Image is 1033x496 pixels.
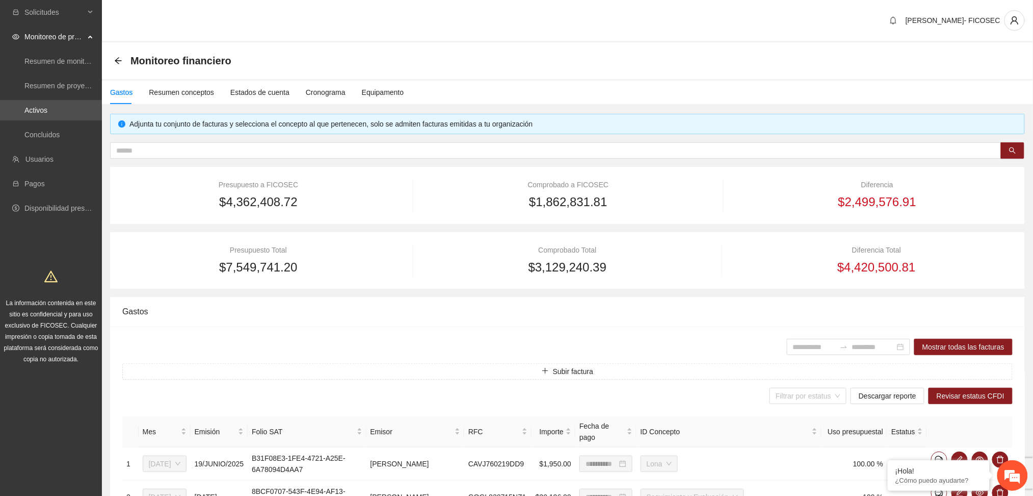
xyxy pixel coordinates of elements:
span: Subir factura [553,366,593,377]
th: Mes [139,416,191,448]
th: Fecha de pago [575,416,637,448]
span: plus [542,367,549,376]
button: edit [951,452,968,468]
div: Adjunta tu conjunto de facturas y selecciona el concepto al que pertenecen, solo se admiten factu... [129,118,1017,130]
span: user [1005,16,1024,25]
button: plusSubir factura [122,363,1013,380]
div: Comprobado Total [432,244,704,256]
button: comment [931,452,947,468]
span: comment [932,456,947,464]
span: [PERSON_NAME]- FICOSEC [906,16,1000,24]
a: Resumen de monitoreo [24,57,99,65]
span: Descargar reporte [859,390,916,402]
span: Estatus [891,426,915,437]
th: Emisor [366,416,464,448]
div: Conversaciones [53,53,171,65]
div: Gastos [110,87,133,98]
div: Presupuesto a FICOSEC [122,179,394,190]
button: Descargar reporte [851,388,924,404]
button: eye [972,452,988,468]
span: Revisar estatus CFDI [937,390,1004,402]
span: edit [952,456,967,464]
td: - - - [887,448,927,481]
span: Julio 2025 [149,456,180,472]
div: ¡Hola! [895,467,982,475]
span: $7,549,741.20 [219,258,297,277]
span: Lona [647,456,672,472]
span: $4,362,408.72 [219,192,297,212]
span: $3,129,240.39 [528,258,606,277]
span: info-circle [118,120,125,128]
span: inbox [12,9,19,16]
span: eye [972,456,988,464]
button: delete [992,452,1009,468]
a: Resumen de proyectos aprobados [24,82,134,90]
a: Usuarios [25,155,54,163]
span: RFC [468,426,520,437]
span: to [840,343,848,351]
td: CAVJ760219DD9 [464,448,532,481]
button: Revisar estatus CFDI [929,388,1013,404]
span: $1,862,831.81 [529,192,607,212]
th: Emisión [191,416,248,448]
td: 100.00 % [822,448,888,481]
span: Monitoreo financiero [130,53,231,69]
th: Folio SAT [248,416,366,448]
div: Diferencia [742,179,1013,190]
span: No hay ninguna conversación en curso [25,151,174,255]
div: Presupuesto Total [122,244,394,256]
div: Estados de cuenta [230,87,289,98]
span: Solicitudes [24,2,85,22]
td: 1 [122,448,139,481]
span: Mostrar todas las facturas [922,341,1004,353]
button: search [1001,142,1024,159]
div: Minimizar ventana de chat en vivo [167,5,192,30]
th: Importe [532,416,575,448]
a: Disponibilidad presupuestal [24,204,112,212]
span: Monitoreo de proyectos [24,27,85,47]
th: Uso presupuestal [822,416,888,448]
div: Cronograma [306,87,346,98]
button: Mostrar todas las facturas [914,339,1013,355]
td: [PERSON_NAME] [366,448,464,481]
a: Concluidos [24,131,60,139]
div: Gastos [122,297,1013,326]
span: Emisor [370,426,453,437]
th: RFC [464,416,532,448]
button: bell [885,12,902,29]
th: Estatus [887,416,927,448]
span: Fecha de pago [579,420,625,443]
button: user [1004,10,1025,31]
div: Equipamento [362,87,404,98]
p: ¿Cómo puedo ayudarte? [895,477,982,484]
div: Chatear ahora [55,270,145,289]
span: warning [44,270,58,283]
span: bell [886,16,901,24]
span: ID Concepto [641,426,810,437]
span: delete [993,456,1008,464]
div: Back [114,57,122,65]
span: $2,499,576.91 [838,192,916,212]
span: Mes [143,426,179,437]
a: Activos [24,106,47,114]
span: $4,420,500.81 [837,258,915,277]
span: search [1009,147,1016,155]
span: Folio SAT [252,426,354,437]
td: 19/JUNIO/2025 [191,448,248,481]
span: eye [12,33,19,40]
td: $1,950.00 [532,448,575,481]
span: arrow-left [114,57,122,65]
div: Diferencia Total [740,244,1013,256]
div: Comprobado a FICOSEC [432,179,705,190]
td: B31F08E3-1FE4-4721-A25E-6A78094D4AA7 [248,448,366,481]
th: ID Concepto [637,416,822,448]
span: Importe [536,426,564,437]
div: Resumen conceptos [149,87,214,98]
span: swap-right [840,343,848,351]
a: Pagos [24,180,45,188]
span: La información contenida en este sitio es confidencial y para uso exclusivo de FICOSEC. Cualquier... [4,300,98,363]
span: Emisión [195,426,236,437]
